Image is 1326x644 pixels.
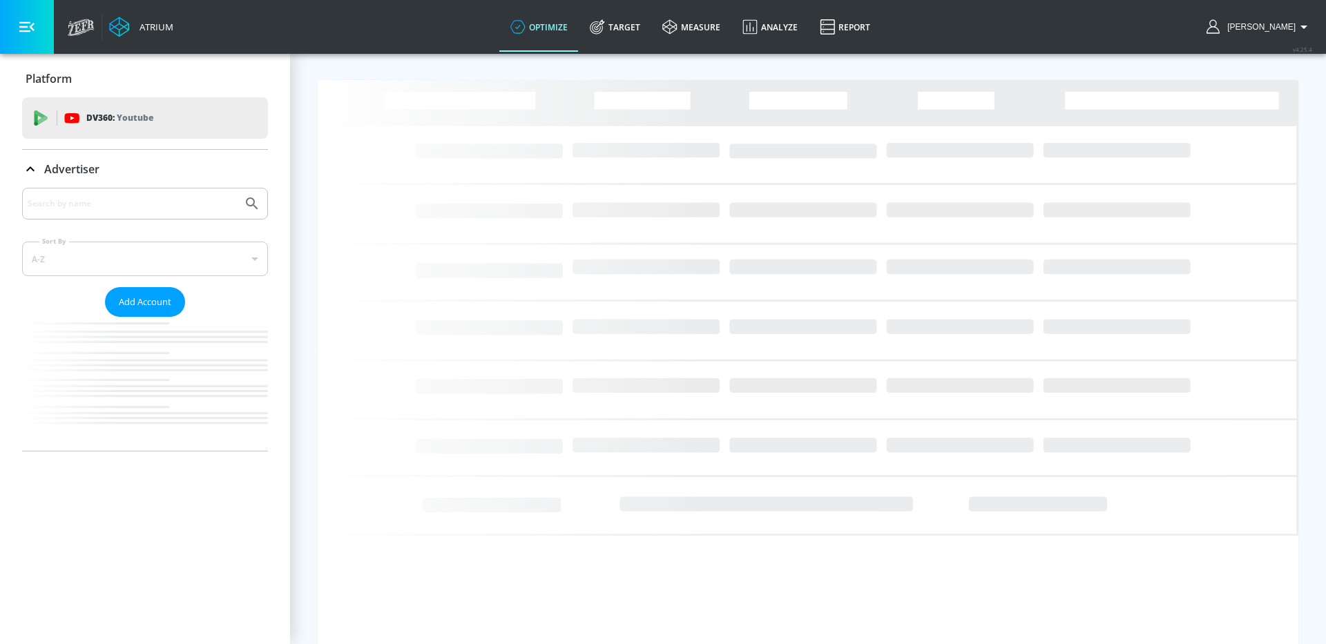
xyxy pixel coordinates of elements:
div: Platform [22,59,268,98]
p: Advertiser [44,162,99,177]
a: optimize [499,2,579,52]
div: A-Z [22,242,268,276]
a: Atrium [109,17,173,37]
span: Add Account [119,294,171,310]
span: v 4.25.4 [1293,46,1312,53]
a: Report [809,2,881,52]
input: Search by name [28,195,237,213]
p: Youtube [117,110,153,125]
nav: list of Advertiser [22,317,268,451]
span: login as: casey.cohen@zefr.com [1222,22,1296,32]
p: Platform [26,71,72,86]
button: [PERSON_NAME] [1207,19,1312,35]
label: Sort By [39,237,69,246]
a: measure [651,2,731,52]
div: DV360: Youtube [22,97,268,139]
button: Add Account [105,287,185,317]
div: Atrium [134,21,173,33]
a: Analyze [731,2,809,52]
p: DV360: [86,110,153,126]
div: Advertiser [22,188,268,451]
div: Advertiser [22,150,268,188]
a: Target [579,2,651,52]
